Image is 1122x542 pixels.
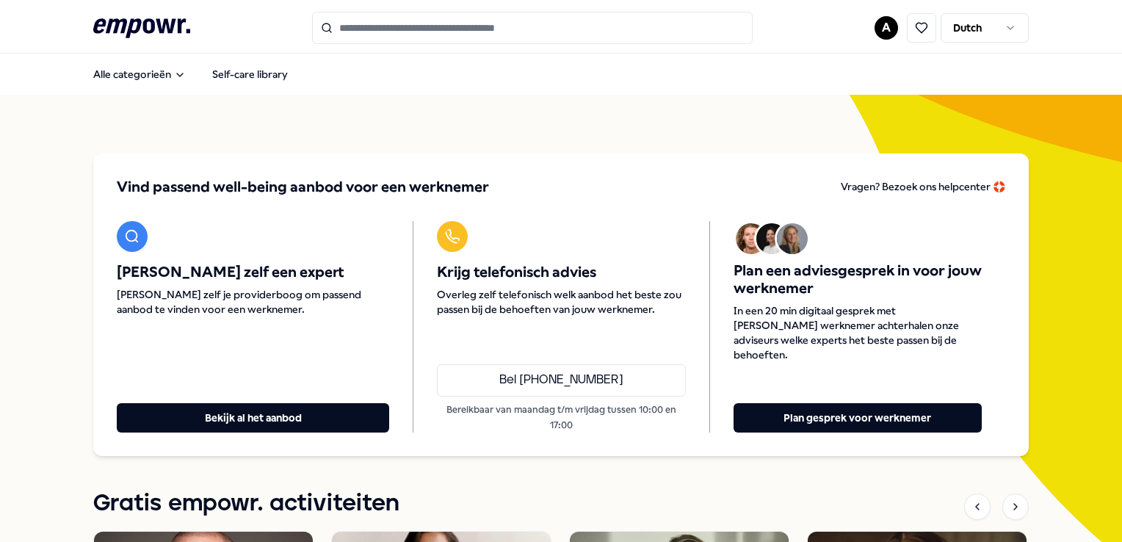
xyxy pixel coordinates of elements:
button: Bekijk al het aanbod [117,403,389,433]
span: Krijg telefonisch advies [437,264,685,281]
span: [PERSON_NAME] zelf je providerboog om passend aanbod te vinden voor een werknemer. [117,287,389,317]
span: [PERSON_NAME] zelf een expert [117,264,389,281]
a: Vragen? Bezoek ons helpcenter 🛟 [841,177,1005,198]
img: Avatar [736,223,767,254]
p: Bereikbaar van maandag t/m vrijdag tussen 10:00 en 17:00 [437,402,685,433]
a: Bel [PHONE_NUMBER] [437,364,685,397]
input: Search for products, categories or subcategories [312,12,753,44]
span: Overleg zelf telefonisch welk aanbod het beste zou passen bij de behoeften van jouw werknemer. [437,287,685,317]
span: Vragen? Bezoek ons helpcenter 🛟 [841,181,1005,192]
span: Vind passend well-being aanbod voor een werknemer [117,177,489,198]
span: Plan een adviesgesprek in voor jouw werknemer [734,262,982,297]
span: In een 20 min digitaal gesprek met [PERSON_NAME] werknemer achterhalen onze adviseurs welke exper... [734,303,982,362]
button: Alle categorieën [82,59,198,89]
h1: Gratis empowr. activiteiten [93,485,399,522]
nav: Main [82,59,300,89]
button: Plan gesprek voor werknemer [734,403,982,433]
button: A [875,16,898,40]
a: Self-care library [200,59,300,89]
img: Avatar [777,223,808,254]
img: Avatar [756,223,787,254]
